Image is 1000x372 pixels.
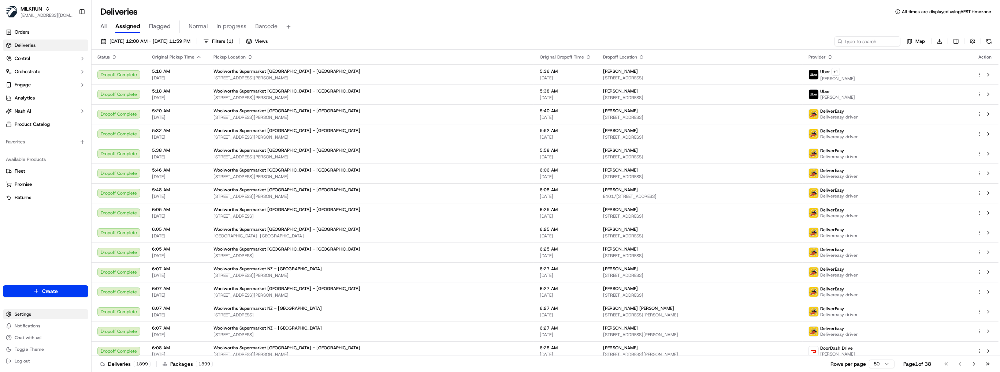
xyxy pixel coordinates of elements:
[603,68,638,74] span: [PERSON_NAME]
[540,193,591,199] span: [DATE]
[152,292,202,298] span: [DATE]
[213,332,528,338] span: [STREET_ADDRESS]
[540,332,591,338] span: [DATE]
[820,193,858,199] span: Delivereasy driver
[540,226,591,232] span: 6:25 AM
[540,128,591,134] span: 5:52 AM
[97,54,110,60] span: Status
[603,114,797,120] span: [STREET_ADDRESS]
[152,246,202,252] span: 6:05 AM
[15,42,36,49] span: Deliveries
[603,325,638,331] span: [PERSON_NAME]
[603,226,638,232] span: [PERSON_NAME]
[834,36,900,46] input: Type to search
[540,114,591,120] span: [DATE]
[163,360,213,368] div: Packages
[213,305,322,311] span: Woolworths Supermarket NZ - [GEOGRAPHIC_DATA]
[820,134,858,140] span: Delivereasy driver
[152,312,202,318] span: [DATE]
[820,286,844,292] span: DeliverEasy
[603,147,638,153] span: [PERSON_NAME]
[152,88,202,94] span: 5:18 AM
[213,193,528,199] span: [STREET_ADDRESS][PERSON_NAME]
[152,68,202,74] span: 5:16 AM
[3,332,88,343] button: Chat with us!
[820,272,858,278] span: Delivereasy driver
[255,22,278,31] span: Barcode
[820,76,855,82] span: [PERSON_NAME]
[540,325,591,331] span: 6:27 AM
[15,68,40,75] span: Orchestrate
[3,40,88,51] a: Deliveries
[820,213,858,219] span: Delivereasy driver
[42,288,58,295] span: Create
[3,105,88,117] button: Nash AI
[603,134,797,140] span: [STREET_ADDRESS]
[213,253,528,259] span: [STREET_ADDRESS]
[21,12,73,18] span: [EMAIL_ADDRESS][DOMAIN_NAME]
[213,187,360,193] span: Woolworths Supermarket [GEOGRAPHIC_DATA] - [GEOGRAPHIC_DATA]
[152,193,202,199] span: [DATE]
[152,147,202,153] span: 5:38 AM
[152,266,202,272] span: 6:07 AM
[213,134,528,140] span: [STREET_ADDRESS][PERSON_NAME]
[213,147,360,153] span: Woolworths Supermarket [GEOGRAPHIC_DATA] - [GEOGRAPHIC_DATA]
[213,167,360,173] span: Woolworths Supermarket [GEOGRAPHIC_DATA] - [GEOGRAPHIC_DATA]
[213,352,528,357] span: [STREET_ADDRESS][PERSON_NAME]
[820,148,844,154] span: DeliverEasy
[820,233,858,238] span: Delivereasy driver
[15,82,31,88] span: Engage
[213,108,360,114] span: Woolworths Supermarket [GEOGRAPHIC_DATA] - [GEOGRAPHIC_DATA]
[213,154,528,160] span: [STREET_ADDRESS][PERSON_NAME]
[603,345,638,351] span: [PERSON_NAME]
[809,208,818,218] img: delivereasy_logo.png
[603,88,638,94] span: [PERSON_NAME]
[603,305,674,311] span: [PERSON_NAME] [PERSON_NAME]
[820,306,844,312] span: DeliverEasy
[152,332,202,338] span: [DATE]
[3,285,88,297] button: Create
[820,247,844,252] span: DeliverEasy
[134,361,150,367] div: 1899
[152,253,202,259] span: [DATE]
[6,194,85,201] a: Returns
[152,114,202,120] span: [DATE]
[152,325,202,331] span: 6:07 AM
[809,169,818,178] img: delivereasy_logo.png
[115,22,140,31] span: Assigned
[540,207,591,213] span: 6:25 AM
[213,213,528,219] span: [STREET_ADDRESS]
[540,108,591,114] span: 5:40 AM
[809,228,818,237] img: delivereasy_logo.png
[15,358,30,364] span: Log out
[152,54,194,60] span: Original Pickup Time
[808,54,826,60] span: Provider
[3,66,88,78] button: Orchestrate
[3,321,88,331] button: Notifications
[809,90,818,99] img: uber-new-logo.jpeg
[152,352,202,357] span: [DATE]
[213,226,360,232] span: Woolworths Supermarket [GEOGRAPHIC_DATA] - [GEOGRAPHIC_DATA]
[603,332,797,338] span: [STREET_ADDRESS][PERSON_NAME]
[820,351,855,357] span: [PERSON_NAME]
[540,312,591,318] span: [DATE]
[3,26,88,38] a: Orders
[903,36,928,46] button: Map
[820,266,844,272] span: DeliverEasy
[809,129,818,139] img: delivereasy_logo.png
[540,273,591,278] span: [DATE]
[820,292,858,298] span: Delivereasy driver
[540,305,591,311] span: 6:27 AM
[603,286,638,292] span: [PERSON_NAME]
[540,345,591,351] span: 6:28 AM
[3,165,88,177] button: Fleet
[603,167,638,173] span: [PERSON_NAME]
[15,108,31,114] span: Nash AI
[15,311,31,317] span: Settings
[540,68,591,74] span: 5:36 AM
[820,207,844,213] span: DeliverEasy
[820,331,858,337] span: Delivereasy driver
[820,227,844,233] span: DeliverEasy
[227,38,233,45] span: ( 1 )
[809,327,818,336] img: delivereasy_logo.png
